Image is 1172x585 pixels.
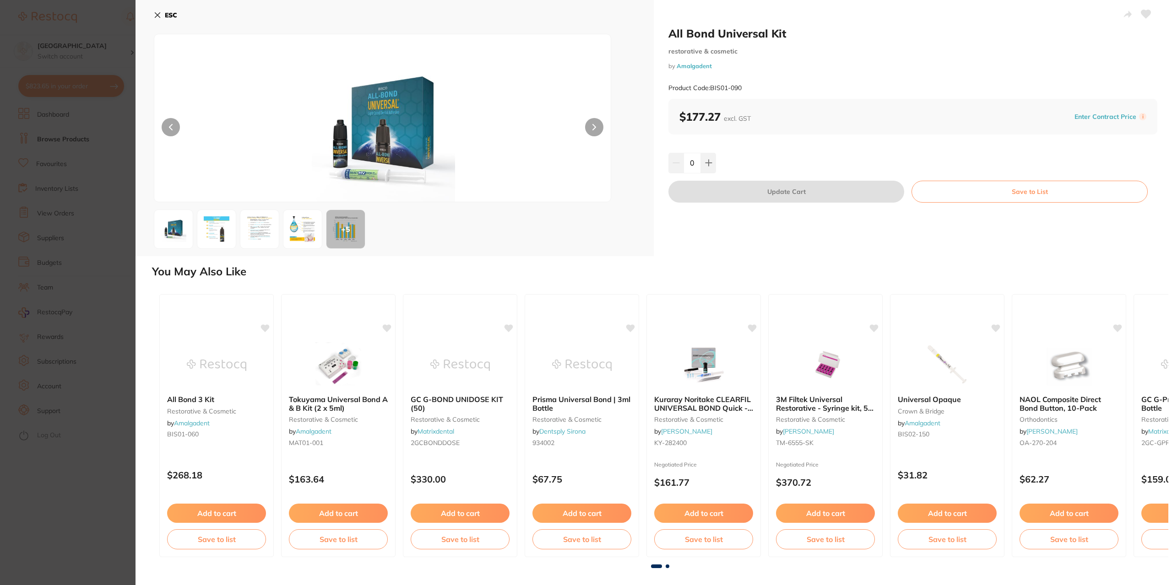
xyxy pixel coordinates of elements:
h2: You May Also Like [152,265,1168,278]
button: Save to List [912,181,1148,203]
button: Update Cart [668,181,904,203]
span: by [776,427,834,435]
span: by [289,427,331,435]
small: 2GCBONDDOSE [411,439,510,446]
small: BIS02-150 [898,430,997,438]
b: GC G-BOND UNIDOSE KIT (50) [411,395,510,412]
small: restorative & cosmetic [776,416,875,423]
a: Dentsply Sirona [539,427,586,435]
small: restorative & cosmetic [668,48,1157,55]
p: $31.82 [898,470,997,480]
button: Add to cart [532,504,631,523]
small: restorative & cosmetic [289,416,388,423]
b: ESC [165,11,177,19]
small: by [668,63,1157,70]
small: Negotiated Price [654,462,753,468]
img: Tokuyama Universal Bond A & B Kit (2 x 5ml) [309,342,368,388]
h2: All Bond Universal Kit [668,27,1157,40]
button: ESC [154,7,177,23]
button: Add to cart [289,504,388,523]
p: $370.72 [776,477,875,488]
b: $177.27 [679,110,751,123]
a: Amalgadent [677,62,712,70]
b: 3M Filtek Universal Restorative - Syringe kit, 5-Pack [776,395,875,412]
a: Matrixdental [418,427,454,435]
a: [PERSON_NAME] [783,427,834,435]
span: by [654,427,712,435]
button: Save to list [654,529,753,549]
button: Add to cart [654,504,753,523]
img: All Bond 3 Kit [187,342,246,388]
img: MDEwOTAtMS1qcGc [200,213,233,246]
div: + 5 [326,210,365,248]
img: Kuraray Noritake CLEARFIL UNIVERSAL BOND Quick - Standard Kit - 5ml Bottle and Accessories [674,342,733,388]
button: Enter Contract Price [1072,113,1139,121]
button: Add to cart [1020,504,1118,523]
span: by [167,419,210,427]
p: $161.77 [654,477,753,488]
small: MAT01-001 [289,439,388,446]
a: Amalgadent [905,419,940,427]
img: MDEwOTAtanBn [157,213,190,246]
button: Save to list [1020,529,1118,549]
b: Prisma Universal Bond | 3ml Bottle [532,395,631,412]
small: restorative & cosmetic [532,416,631,423]
img: GC G-BOND UNIDOSE KIT (50) [430,342,490,388]
button: Save to list [898,529,997,549]
small: restorative & cosmetic [411,416,510,423]
img: MDEwOTAtanBn [245,57,519,202]
button: Add to cart [167,504,266,523]
a: Amalgadent [296,427,331,435]
small: restorative & cosmetic [167,408,266,415]
b: Kuraray Noritake CLEARFIL UNIVERSAL BOND Quick - Standard Kit - 5ml Bottle and Accessories [654,395,753,412]
img: NAOL Composite Direct Bond Button, 10-Pack [1039,342,1099,388]
b: NAOL Composite Direct Bond Button, 10-Pack [1020,395,1118,412]
a: [PERSON_NAME] [1026,427,1078,435]
b: Tokuyama Universal Bond A & B Kit (2 x 5ml) [289,395,388,412]
small: KY-282400 [654,439,753,446]
small: 934002 [532,439,631,446]
small: OA-270-204 [1020,439,1118,446]
button: Save to list [167,529,266,549]
img: MDEwOTAtMy1qcGc [286,213,319,246]
p: $163.64 [289,474,388,484]
span: by [411,427,454,435]
p: $67.75 [532,474,631,484]
button: Add to cart [776,504,875,523]
button: Save to list [776,529,875,549]
span: by [532,427,586,435]
label: i [1139,113,1146,120]
b: Universal Opaque [898,395,997,403]
small: TM-6555-SK [776,439,875,446]
a: Amalgadent [174,419,210,427]
small: restorative & cosmetic [654,416,753,423]
button: Save to list [289,529,388,549]
small: BIS01-060 [167,430,266,438]
a: [PERSON_NAME] [661,427,712,435]
span: by [1020,427,1078,435]
img: 3M Filtek Universal Restorative - Syringe kit, 5-Pack [796,342,855,388]
img: Universal Opaque [917,342,977,388]
button: Save to list [532,529,631,549]
b: All Bond 3 Kit [167,395,266,403]
small: orthodontics [1020,416,1118,423]
small: Product Code: BIS01-090 [668,84,742,92]
p: $268.18 [167,470,266,480]
button: Add to cart [411,504,510,523]
p: $330.00 [411,474,510,484]
span: excl. GST [724,114,751,123]
span: by [898,419,940,427]
small: crown & bridge [898,408,997,415]
img: Prisma Universal Bond | 3ml Bottle [552,342,612,388]
img: MDEwOTAtMi1qcGc [243,213,276,246]
button: +5 [326,209,365,249]
p: $62.27 [1020,474,1118,484]
button: Add to cart [898,504,997,523]
small: Negotiated Price [776,462,875,468]
button: Save to list [411,529,510,549]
